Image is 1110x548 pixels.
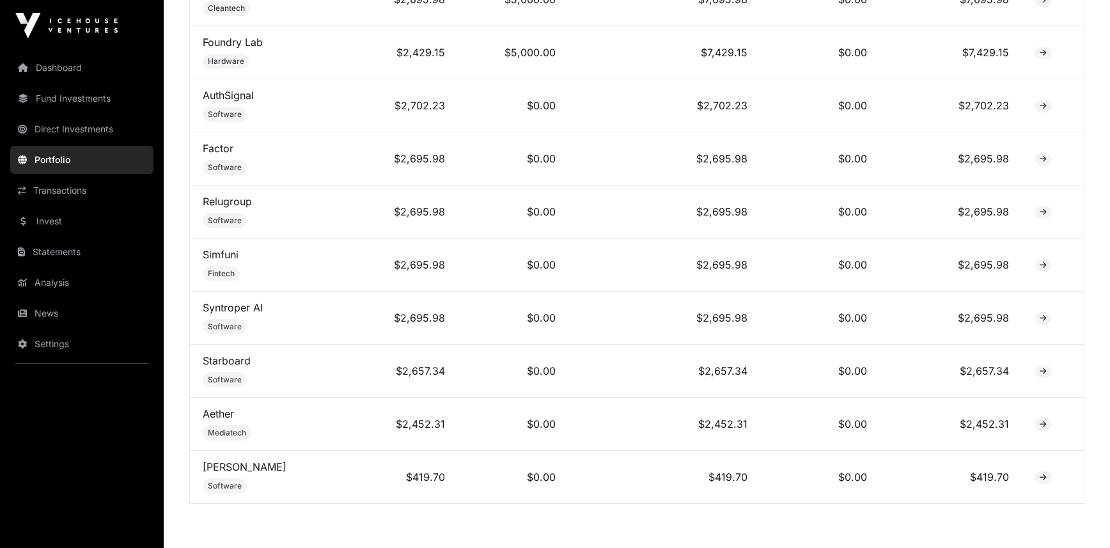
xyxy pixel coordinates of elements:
[880,398,1022,451] td: $2,452.31
[203,142,233,155] a: Factor
[458,132,568,185] td: $0.00
[347,398,458,451] td: $2,452.31
[203,354,251,367] a: Starboard
[568,292,760,345] td: $2,695.98
[568,132,760,185] td: $2,695.98
[10,207,153,235] a: Invest
[10,269,153,297] a: Analysis
[568,79,760,132] td: $2,702.23
[10,238,153,266] a: Statements
[458,239,568,292] td: $0.00
[760,239,880,292] td: $0.00
[203,460,286,473] a: [PERSON_NAME]
[347,345,458,398] td: $2,657.34
[880,79,1022,132] td: $2,702.23
[208,322,242,332] span: Software
[568,451,760,504] td: $419.70
[760,345,880,398] td: $0.00
[347,451,458,504] td: $419.70
[15,13,118,38] img: Icehouse Ventures Logo
[208,375,242,385] span: Software
[203,301,263,314] a: Syntroper AI
[568,239,760,292] td: $2,695.98
[568,345,760,398] td: $2,657.34
[347,185,458,239] td: $2,695.98
[880,292,1022,345] td: $2,695.98
[10,54,153,82] a: Dashboard
[208,56,244,67] span: Hardware
[203,195,252,208] a: Relugroup
[208,109,242,120] span: Software
[880,185,1022,239] td: $2,695.98
[880,451,1022,504] td: $419.70
[208,215,242,226] span: Software
[760,451,880,504] td: $0.00
[208,3,245,13] span: Cleantech
[880,26,1022,79] td: $7,429.15
[208,162,242,173] span: Software
[458,79,568,132] td: $0.00
[10,299,153,327] a: News
[880,132,1022,185] td: $2,695.98
[568,185,760,239] td: $2,695.98
[458,292,568,345] td: $0.00
[347,292,458,345] td: $2,695.98
[10,146,153,174] a: Portfolio
[568,398,760,451] td: $2,452.31
[880,345,1022,398] td: $2,657.34
[1046,487,1110,548] iframe: Chat Widget
[760,398,880,451] td: $0.00
[760,79,880,132] td: $0.00
[458,398,568,451] td: $0.00
[208,269,235,279] span: Fintech
[203,407,234,420] a: Aether
[10,330,153,358] a: Settings
[10,176,153,205] a: Transactions
[458,345,568,398] td: $0.00
[203,89,254,102] a: AuthSignal
[760,185,880,239] td: $0.00
[208,428,246,438] span: Mediatech
[760,292,880,345] td: $0.00
[458,185,568,239] td: $0.00
[458,451,568,504] td: $0.00
[760,132,880,185] td: $0.00
[10,84,153,113] a: Fund Investments
[880,239,1022,292] td: $2,695.98
[208,481,242,491] span: Software
[203,36,263,49] a: Foundry Lab
[347,239,458,292] td: $2,695.98
[203,248,238,261] a: Simfuni
[458,26,568,79] td: $5,000.00
[760,26,880,79] td: $0.00
[347,79,458,132] td: $2,702.23
[347,26,458,79] td: $2,429.15
[347,132,458,185] td: $2,695.98
[10,115,153,143] a: Direct Investments
[568,26,760,79] td: $7,429.15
